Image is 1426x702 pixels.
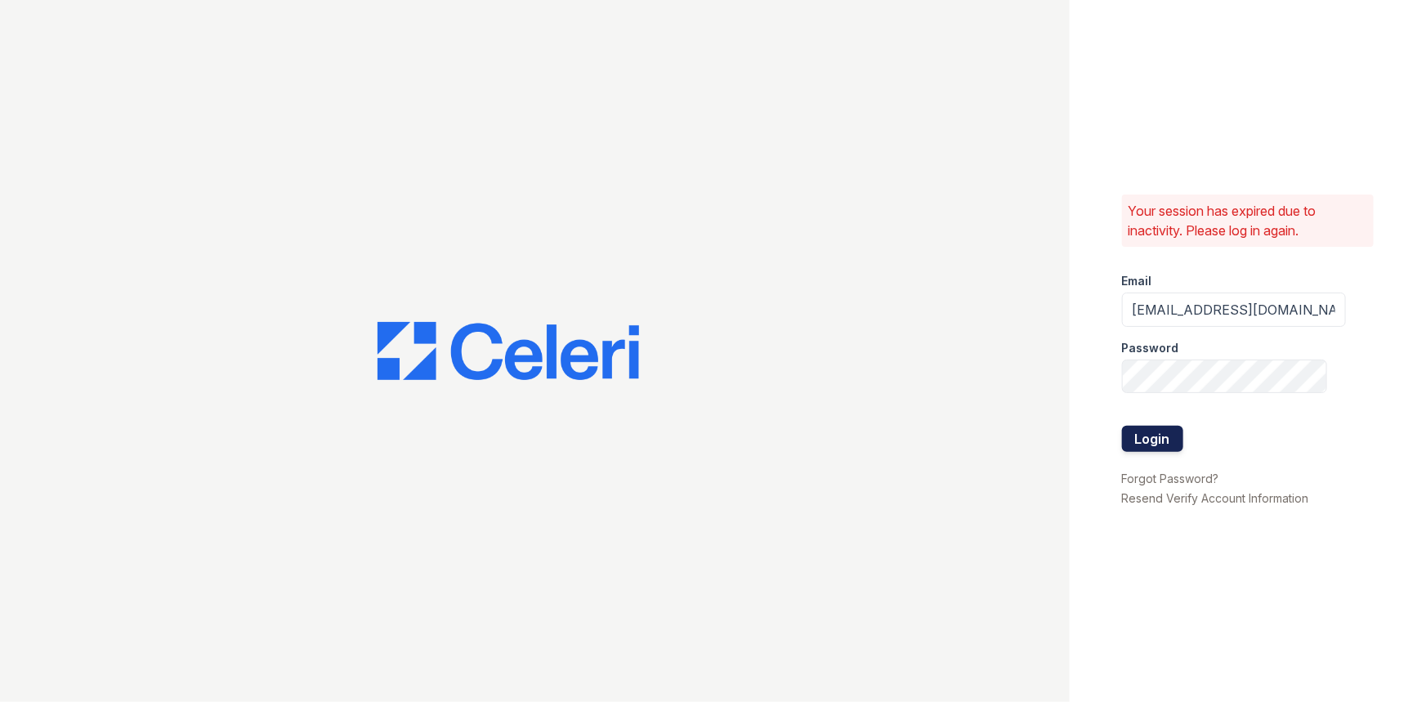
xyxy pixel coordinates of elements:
[1129,201,1367,240] p: Your session has expired due to inactivity. Please log in again.
[1122,426,1183,452] button: Login
[1122,273,1152,289] label: Email
[378,322,639,381] img: CE_Logo_Blue-a8612792a0a2168367f1c8372b55b34899dd931a85d93a1a3d3e32e68fde9ad4.png
[1122,472,1219,485] a: Forgot Password?
[1122,340,1179,356] label: Password
[1122,491,1309,505] a: Resend Verify Account Information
